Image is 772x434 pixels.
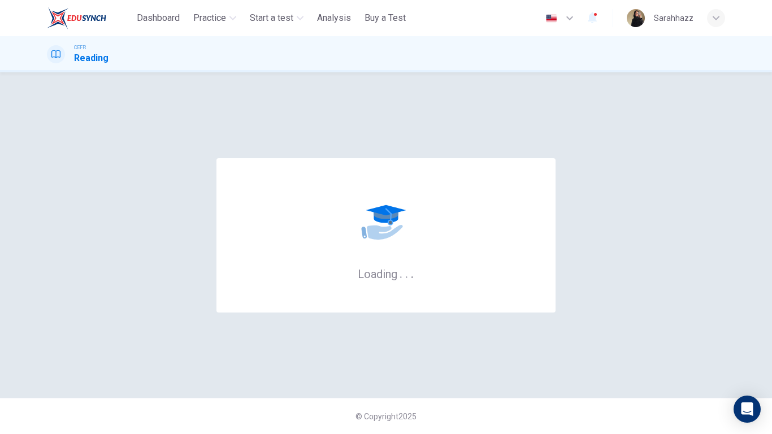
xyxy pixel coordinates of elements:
button: Buy a Test [360,8,410,28]
button: Start a test [245,8,308,28]
a: ELTC logo [47,7,132,29]
button: Analysis [313,8,355,28]
h6: . [405,263,409,282]
h6: . [410,263,414,282]
img: en [544,14,558,23]
img: ELTC logo [47,7,106,29]
span: Start a test [250,11,293,25]
div: Sarahhazz [654,11,693,25]
img: Profile picture [627,9,645,27]
h1: Reading [74,51,109,65]
span: Buy a Test [365,11,406,25]
span: Practice [193,11,226,25]
h6: . [399,263,403,282]
span: Analysis [317,11,351,25]
div: Open Intercom Messenger [734,396,761,423]
span: Dashboard [137,11,180,25]
button: Practice [189,8,241,28]
span: © Copyright 2025 [355,412,417,421]
button: Dashboard [132,8,184,28]
h6: Loading [358,266,414,281]
span: CEFR [74,44,86,51]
